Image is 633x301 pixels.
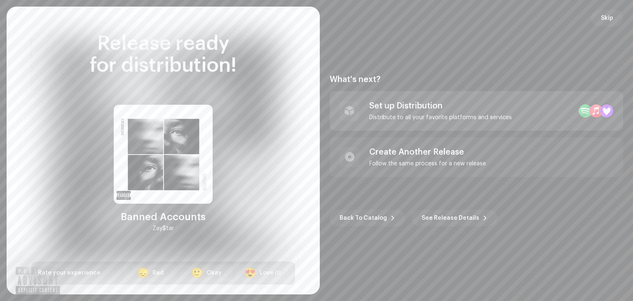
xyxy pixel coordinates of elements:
button: Back To Catalog [330,210,405,226]
div: Release ready for distribution! [31,33,295,77]
div: Distribute to all your favorite platforms and services [369,114,512,121]
div: Okay [206,269,222,277]
div: 🙂 [191,268,203,278]
re-a-post-create-item: Set up Distribution [330,91,623,131]
img: b88db7a0-46a4-4c80-849a-4eb2c1969c17 [114,105,213,204]
div: 😍 [244,268,256,278]
div: Bad [152,269,164,277]
div: Love it! [260,269,281,277]
div: Create Another Release [369,147,486,157]
span: Skip [601,10,613,26]
button: Skip [591,10,623,26]
re-a-post-create-item: Create Another Release [330,137,623,177]
div: Follow the same process for a new release [369,160,486,167]
span: See Release Details [422,210,479,226]
button: See Release Details [412,210,497,226]
div: 😞 [137,268,149,278]
div: Banned Accounts [121,210,206,223]
div: What's next? [330,75,623,85]
div: Zay$tar [152,223,174,233]
span: Back To Catalog [340,210,387,226]
div: Set up Distribution [369,101,512,111]
span: Rate your experience [38,270,101,276]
